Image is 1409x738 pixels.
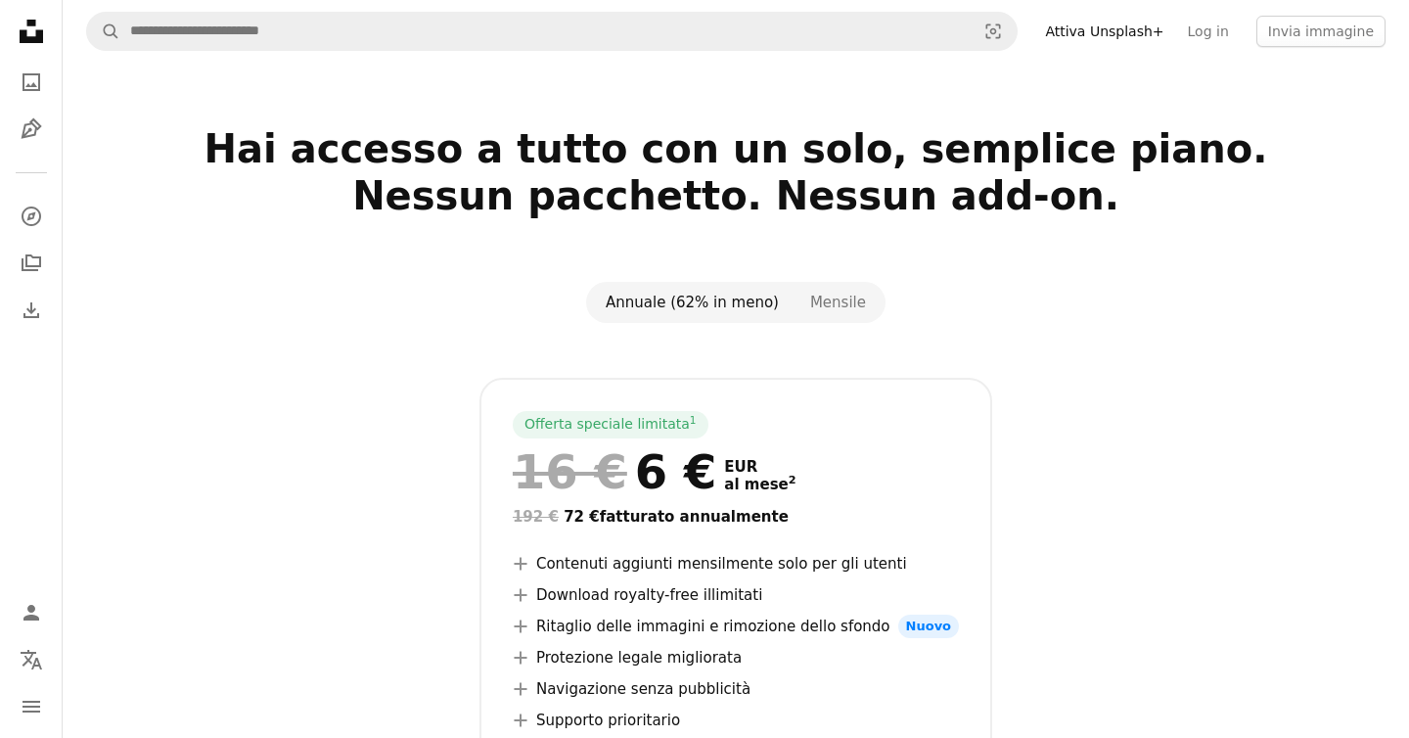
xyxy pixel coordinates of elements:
[686,415,701,435] a: 1
[513,505,959,529] div: 72 € fatturato annualmente
[12,12,51,55] a: Home — Unsplash
[12,640,51,679] button: Lingua
[724,476,795,493] span: al mese
[1033,16,1175,47] a: Attiva Unsplash+
[513,646,959,669] li: Protezione legale migliorata
[87,13,120,50] button: Cerca su Unsplash
[12,687,51,726] button: Menu
[898,615,959,638] span: Nuovo
[690,414,697,426] sup: 1
[12,110,51,149] a: Illustrazioni
[513,583,959,607] li: Download royalty-free illimitati
[795,286,882,319] button: Mensile
[513,446,627,497] span: 16 €
[1176,16,1241,47] a: Log in
[12,291,51,330] a: Cronologia download
[513,411,708,438] div: Offerta speciale limitata
[12,63,51,102] a: Foto
[513,446,716,497] div: 6 €
[513,615,959,638] li: Ritaglio delle immagini e rimozione dello sfondo
[590,286,795,319] button: Annuale (62% in meno)
[12,197,51,236] a: Esplora
[86,12,1018,51] form: Trova visual in tutto il sito
[12,244,51,283] a: Collezioni
[513,677,959,701] li: Navigazione senza pubblicità
[106,125,1366,266] h2: Hai accesso a tutto con un solo, semplice piano. Nessun pacchetto. Nessun add-on.
[724,458,795,476] span: EUR
[513,508,559,526] span: 192 €
[513,552,959,576] li: Contenuti aggiunti mensilmente solo per gli utenti
[970,13,1017,50] button: Ricerca visiva
[12,593,51,632] a: Accedi / Registrati
[789,474,796,486] sup: 2
[1256,16,1386,47] button: Invia immagine
[785,476,800,493] a: 2
[513,709,959,732] li: Supporto prioritario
